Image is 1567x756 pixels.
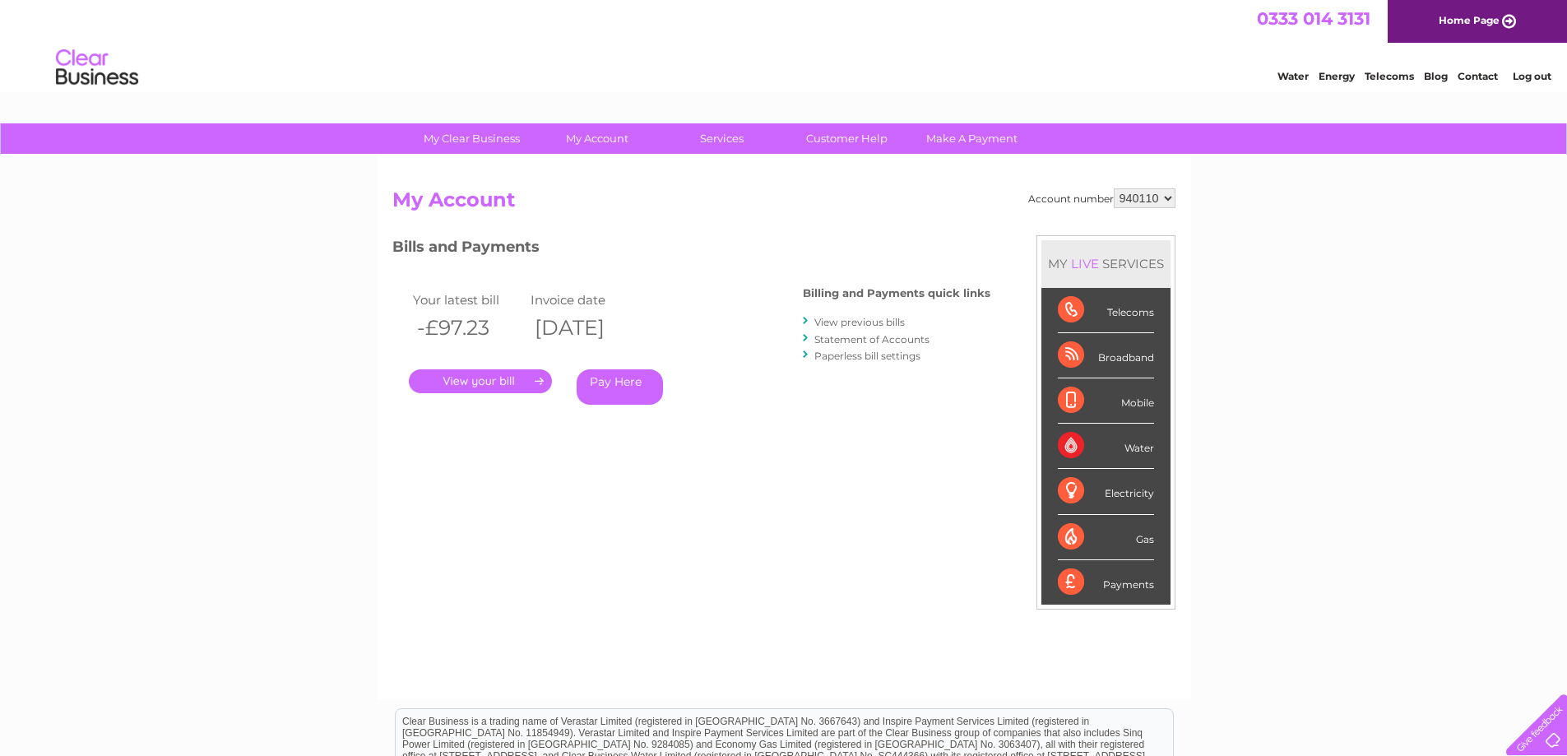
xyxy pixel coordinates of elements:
[526,289,645,311] td: Invoice date
[396,9,1173,80] div: Clear Business is a trading name of Verastar Limited (registered in [GEOGRAPHIC_DATA] No. 3667643...
[1068,256,1102,271] div: LIVE
[779,123,915,154] a: Customer Help
[1058,424,1154,469] div: Water
[1257,8,1370,29] a: 0333 014 3131
[392,235,990,264] h3: Bills and Payments
[1028,188,1175,208] div: Account number
[529,123,665,154] a: My Account
[409,369,552,393] a: .
[1058,469,1154,514] div: Electricity
[409,311,527,345] th: -£97.23
[803,287,990,299] h4: Billing and Payments quick links
[1513,70,1551,82] a: Log out
[1319,70,1355,82] a: Energy
[654,123,790,154] a: Services
[1458,70,1498,82] a: Contact
[1041,240,1171,287] div: MY SERVICES
[1277,70,1309,82] a: Water
[392,188,1175,220] h2: My Account
[526,311,645,345] th: [DATE]
[409,289,527,311] td: Your latest bill
[577,369,663,405] a: Pay Here
[814,333,930,346] a: Statement of Accounts
[1058,560,1154,605] div: Payments
[404,123,540,154] a: My Clear Business
[1058,378,1154,424] div: Mobile
[1365,70,1414,82] a: Telecoms
[814,316,905,328] a: View previous bills
[55,43,139,93] img: logo.png
[1424,70,1448,82] a: Blog
[1058,515,1154,560] div: Gas
[814,350,920,362] a: Paperless bill settings
[904,123,1040,154] a: Make A Payment
[1058,333,1154,378] div: Broadband
[1058,288,1154,333] div: Telecoms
